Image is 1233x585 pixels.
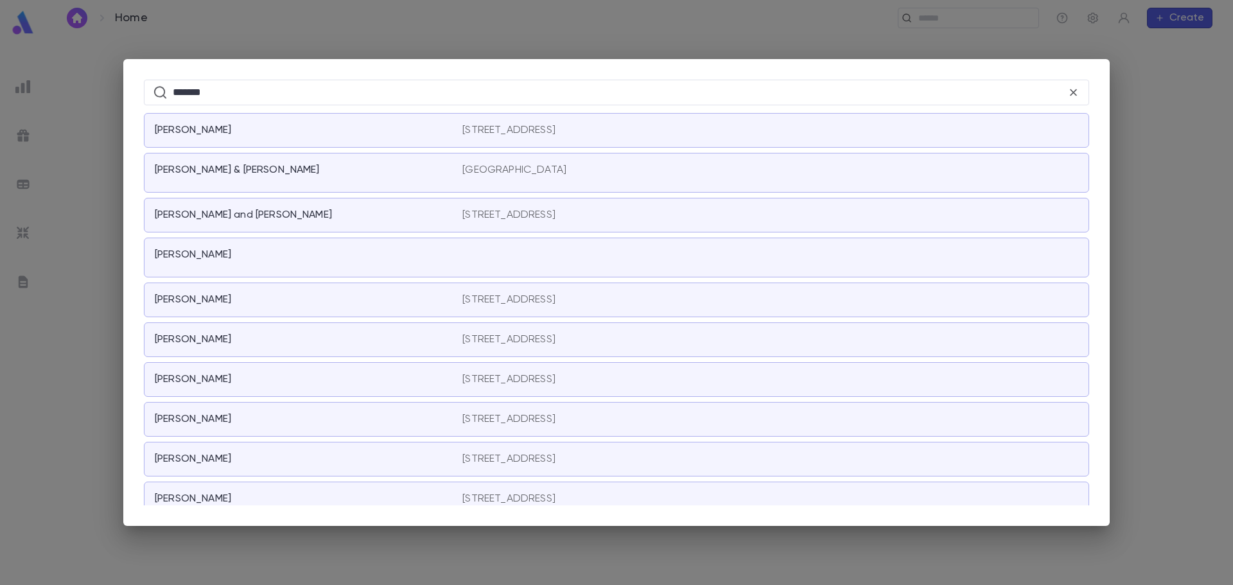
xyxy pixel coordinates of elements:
p: [STREET_ADDRESS] [462,373,555,386]
p: [STREET_ADDRESS] [462,453,555,466]
p: [GEOGRAPHIC_DATA] [462,164,566,177]
p: [PERSON_NAME] [155,373,231,386]
p: [STREET_ADDRESS] [462,493,555,505]
p: [STREET_ADDRESS] [462,293,555,306]
p: [PERSON_NAME] [155,453,231,466]
p: [PERSON_NAME] [155,293,231,306]
p: [PERSON_NAME] [155,333,231,346]
p: [PERSON_NAME] [155,249,231,261]
p: [STREET_ADDRESS] [462,413,555,426]
p: [PERSON_NAME] [155,413,231,426]
p: [STREET_ADDRESS] [462,124,555,137]
p: [PERSON_NAME] and [PERSON_NAME] [155,209,332,222]
p: [PERSON_NAME] [155,124,231,137]
p: [STREET_ADDRESS] [462,209,555,222]
p: [STREET_ADDRESS] [462,333,555,346]
p: [PERSON_NAME] [155,493,231,505]
p: [PERSON_NAME] & [PERSON_NAME] [155,164,320,177]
